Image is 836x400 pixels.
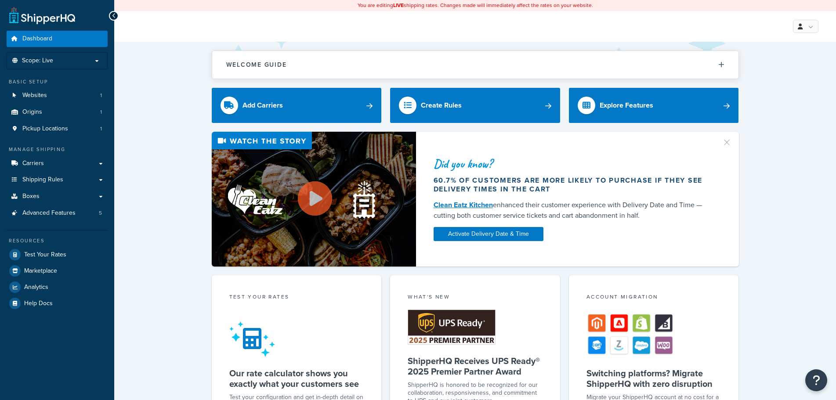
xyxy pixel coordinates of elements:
[22,125,68,133] span: Pickup Locations
[7,121,108,137] li: Pickup Locations
[434,200,493,210] a: Clean Eatz Kitchen
[99,209,102,217] span: 5
[7,205,108,221] li: Advanced Features
[7,263,108,279] a: Marketplace
[100,92,102,99] span: 1
[586,368,721,389] h5: Switching platforms? Migrate ShipperHQ with zero disruption
[600,99,653,112] div: Explore Features
[421,99,462,112] div: Create Rules
[7,295,108,311] a: Help Docs
[22,35,52,43] span: Dashboard
[100,108,102,116] span: 1
[7,188,108,205] a: Boxes
[22,108,42,116] span: Origins
[7,172,108,188] a: Shipping Rules
[226,61,287,68] h2: Welcome Guide
[22,92,47,99] span: Websites
[390,88,560,123] a: Create Rules
[24,251,66,259] span: Test Your Rates
[7,146,108,153] div: Manage Shipping
[408,293,543,303] div: What's New
[212,51,738,79] button: Welcome Guide
[22,160,44,167] span: Carriers
[569,88,739,123] a: Explore Features
[24,284,48,291] span: Analytics
[22,209,76,217] span: Advanced Features
[7,205,108,221] a: Advanced Features5
[7,121,108,137] a: Pickup Locations1
[805,369,827,391] button: Open Resource Center
[212,132,416,267] img: Video thumbnail
[393,1,404,9] b: LIVE
[7,247,108,263] a: Test Your Rates
[229,293,364,303] div: Test your rates
[7,31,108,47] a: Dashboard
[212,88,382,123] a: Add Carriers
[7,87,108,104] a: Websites1
[7,78,108,86] div: Basic Setup
[434,227,543,241] a: Activate Delivery Date & Time
[408,356,543,377] h5: ShipperHQ Receives UPS Ready® 2025 Premier Partner Award
[7,279,108,295] a: Analytics
[7,104,108,120] a: Origins1
[24,267,57,275] span: Marketplace
[434,158,711,170] div: Did you know?
[7,237,108,245] div: Resources
[242,99,283,112] div: Add Carriers
[7,87,108,104] li: Websites
[22,193,40,200] span: Boxes
[100,125,102,133] span: 1
[24,300,53,307] span: Help Docs
[434,200,711,221] div: enhanced their customer experience with Delivery Date and Time — cutting both customer service ti...
[434,176,711,194] div: 60.7% of customers are more likely to purchase if they see delivery times in the cart
[7,155,108,172] a: Carriers
[22,57,53,65] span: Scope: Live
[229,368,364,389] h5: Our rate calculator shows you exactly what your customers see
[586,293,721,303] div: Account Migration
[22,176,63,184] span: Shipping Rules
[7,104,108,120] li: Origins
